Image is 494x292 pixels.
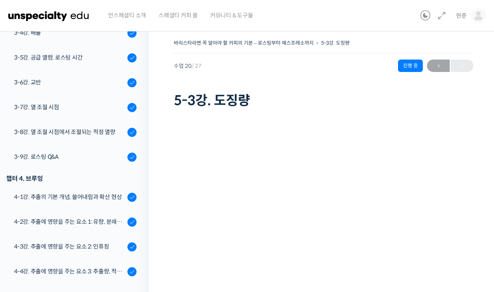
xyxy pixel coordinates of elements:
a: ←이전 [427,60,450,72]
a: 대화 [55,223,107,244]
span: 수업 20 [174,63,201,69]
div: 4-3강. 추출에 영향을 주는 요소 2: 인퓨징 [14,242,125,251]
span: / 27 [192,62,201,69]
span: 설정 [128,236,138,242]
span: 현준 [456,12,467,19]
div: 3-4강. 배출 [14,28,125,37]
a: 5-3강. 도징량 [321,40,350,46]
span: 홈 [26,236,31,242]
div: 3-6강. 교반 [14,78,125,87]
div: 4-1강. 추출의 기본 개념, 쓸어내림과 확산 현상 [14,192,125,201]
div: 3-7강. 열 조절 시점 [14,103,125,112]
div: 4-4강. 추출에 영향을 주는 요소 3: 추출량, 적정 추출수의 양 [14,267,125,276]
a: 바리스타라면 꼭 알아야 할 커피의 기본 – 로스팅부터 에스프레소까지 [174,40,314,46]
span: ← [427,60,450,72]
div: 4-2강. 추출에 영향을 주는 요소 1: 유량, 분쇄도, 교반 [14,217,125,226]
div: 3-8강. 열 조절 시점에서 조절되는 적정 열량 [14,127,125,136]
div: 진행 중 [398,60,423,72]
span: 대화 [76,236,86,243]
div: 3-9강. 로스팅 Q&A [14,152,125,161]
div: 3-5강. 공급 열량, 로스팅 시간 [14,53,125,62]
div: 챕터 4. 브루잉 [6,173,137,184]
h1: 5-3강. 도징량 [174,93,473,108]
a: 홈 [2,223,55,244]
a: 설정 [107,223,159,244]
